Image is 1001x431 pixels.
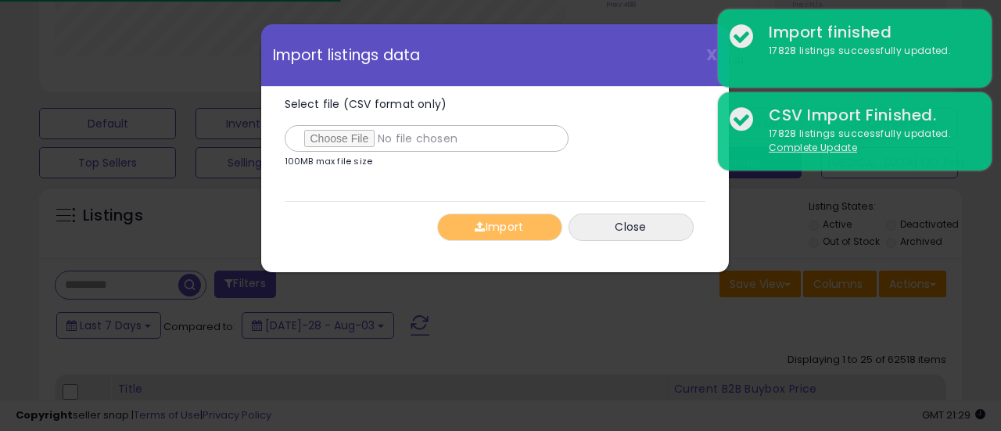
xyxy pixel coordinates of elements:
button: Import [437,214,562,241]
span: Select file (CSV format only) [285,96,447,112]
button: Close [569,214,694,241]
span: X [706,44,717,66]
div: 17828 listings successfully updated. [757,127,980,156]
span: Import listings data [273,48,421,63]
div: Import finished [757,21,980,44]
u: Complete Update [769,141,857,154]
p: 100MB max file size [285,157,373,166]
div: 17828 listings successfully updated. [757,44,980,59]
div: CSV Import Finished. [757,104,980,127]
